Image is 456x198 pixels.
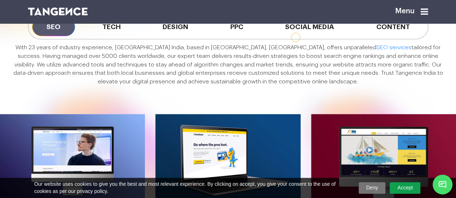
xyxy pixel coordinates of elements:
[390,182,420,194] a: Accept
[362,18,424,36] span: Content
[88,18,135,36] span: Tech
[34,181,349,195] span: Our website uses cookies to give you the best and most relevant experience. By clicking on accept...
[148,18,203,36] span: Design
[28,8,88,15] img: logo SVG
[9,43,447,86] p: With 23 years of industry experience, [GEOGRAPHIC_DATA] India, based in [GEOGRAPHIC_DATA], [GEOGR...
[359,182,386,194] a: Deny
[433,175,452,194] span: Chat Widget
[376,45,411,50] a: SEO services
[32,18,75,36] span: SEO
[271,18,349,36] span: Social Media
[216,18,258,36] span: PPC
